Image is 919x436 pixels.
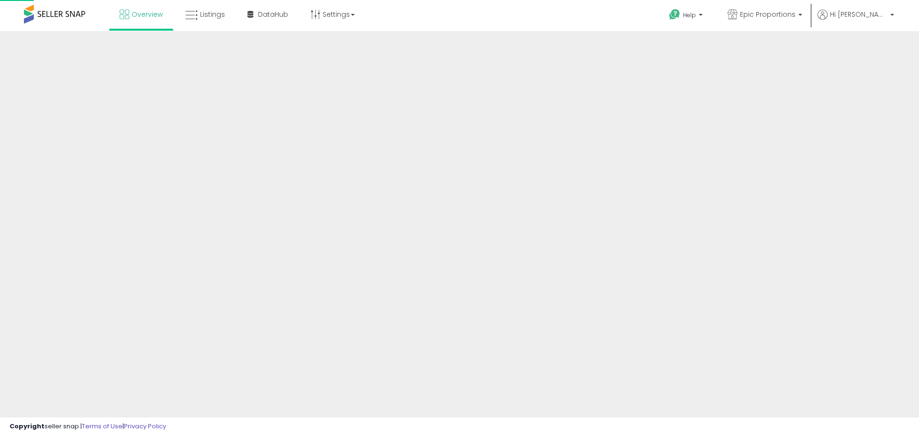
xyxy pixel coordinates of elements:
[82,422,123,431] a: Terms of Use
[124,422,166,431] a: Privacy Policy
[683,11,696,19] span: Help
[818,10,894,31] a: Hi [PERSON_NAME]
[10,422,45,431] strong: Copyright
[830,10,887,19] span: Hi [PERSON_NAME]
[10,422,166,431] div: seller snap | |
[669,9,681,21] i: Get Help
[258,10,288,19] span: DataHub
[740,10,796,19] span: Epic Proportions
[200,10,225,19] span: Listings
[132,10,163,19] span: Overview
[661,1,712,31] a: Help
